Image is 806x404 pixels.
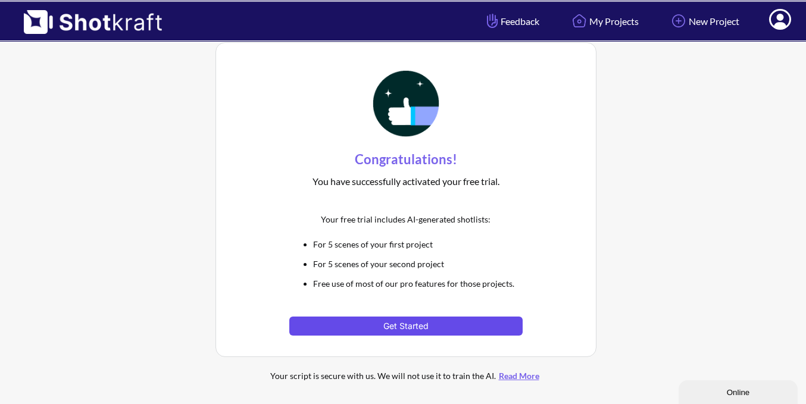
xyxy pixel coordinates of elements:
span: Feedback [484,14,539,28]
a: My Projects [560,5,648,37]
div: Your free trial includes AI-generated shotlists: [289,209,522,229]
a: New Project [660,5,748,37]
li: Free use of most of our pro features for those projects. [313,277,522,290]
div: Congratulations! [289,148,522,171]
img: Thumbs Up Icon [369,67,443,140]
div: You have successfully activated your free trial. [289,171,522,192]
img: Hand Icon [484,11,501,31]
button: Get Started [289,317,522,336]
div: Your script is secure with us. We will not use it to train the AI. [245,369,567,383]
iframe: chat widget [679,378,800,404]
a: Read More [496,371,542,381]
li: For 5 scenes of your first project [313,237,522,251]
li: For 5 scenes of your second project [313,257,522,271]
img: Home Icon [569,11,589,31]
img: Add Icon [668,11,689,31]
